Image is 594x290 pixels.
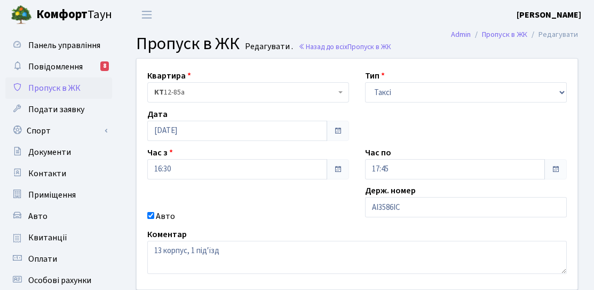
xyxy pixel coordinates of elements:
[28,168,66,179] span: Контакти
[147,69,191,82] label: Квартира
[36,6,112,24] span: Таун
[28,253,57,265] span: Оплати
[365,197,567,217] input: AA0001AA
[28,275,91,286] span: Особові рахунки
[5,56,112,77] a: Повідомлення8
[5,184,112,206] a: Приміщення
[133,6,160,23] button: Переключити навігацію
[5,227,112,248] a: Квитанції
[5,120,112,142] a: Спорт
[435,23,594,46] nav: breadcrumb
[28,82,81,94] span: Пропуск в ЖК
[28,40,100,51] span: Панель управління
[517,9,581,21] a: [PERSON_NAME]
[365,184,416,197] label: Держ. номер
[527,29,578,41] li: Редагувати
[156,210,175,223] label: Авто
[365,69,385,82] label: Тип
[5,163,112,184] a: Контакти
[154,87,336,98] span: <b>КТ</b>&nbsp;&nbsp;&nbsp;&nbsp;12-85а
[5,142,112,163] a: Документи
[28,146,71,158] span: Документи
[28,104,84,115] span: Подати заявку
[451,29,471,40] a: Admin
[365,146,391,159] label: Час по
[154,87,164,98] b: КТ
[243,42,293,52] small: Редагувати .
[11,4,32,26] img: logo.png
[28,61,83,73] span: Повідомлення
[28,232,67,244] span: Квитанції
[136,32,240,56] span: Пропуск в ЖК
[298,42,391,52] a: Назад до всіхПропуск в ЖК
[347,42,391,52] span: Пропуск в ЖК
[147,82,349,103] span: <b>КТ</b>&nbsp;&nbsp;&nbsp;&nbsp;12-85а
[147,228,187,241] label: Коментар
[5,77,112,99] a: Пропуск в ЖК
[100,61,109,71] div: 8
[5,35,112,56] a: Панель управління
[5,99,112,120] a: Подати заявку
[5,248,112,270] a: Оплати
[28,189,76,201] span: Приміщення
[147,146,173,159] label: Час з
[147,108,168,121] label: Дата
[147,241,567,274] textarea: 13 корпус, 1 під'їзд
[482,29,527,40] a: Пропуск в ЖК
[36,6,88,23] b: Комфорт
[28,210,47,222] span: Авто
[5,206,112,227] a: Авто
